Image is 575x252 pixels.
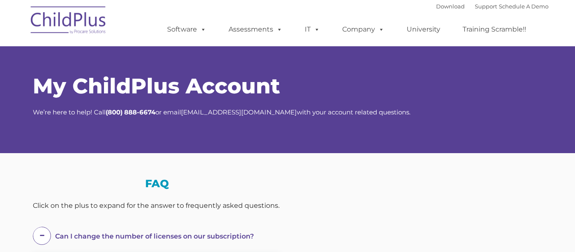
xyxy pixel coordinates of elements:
a: University [398,21,449,38]
a: Training Scramble!! [454,21,535,38]
strong: 800) 888-6674 [108,108,155,116]
a: IT [296,21,328,38]
a: Support [475,3,497,10]
span: We’re here to help! Call or email with your account related questions. [33,108,410,116]
a: Company [334,21,393,38]
strong: ( [106,108,108,116]
a: [EMAIL_ADDRESS][DOMAIN_NAME] [181,108,297,116]
a: Schedule A Demo [499,3,548,10]
span: Can I change the number of licenses on our subscription? [55,232,254,240]
h3: FAQ [33,178,281,189]
font: | [436,3,548,10]
div: Click on the plus to expand for the answer to frequently asked questions. [33,199,281,212]
span: My ChildPlus Account [33,73,280,99]
a: Assessments [220,21,291,38]
a: Software [159,21,215,38]
img: ChildPlus by Procare Solutions [27,0,111,42]
a: Download [436,3,465,10]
